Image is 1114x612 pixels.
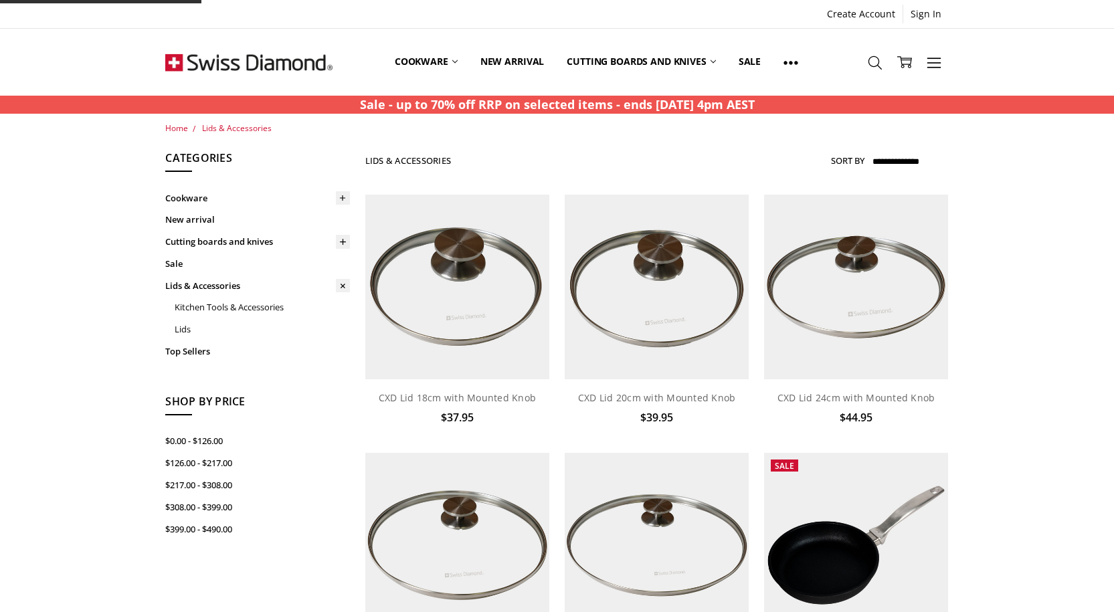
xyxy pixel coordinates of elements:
[165,430,350,452] a: $0.00 - $126.00
[165,518,350,540] a: $399.00 - $490.00
[775,460,794,472] span: Sale
[165,340,350,363] a: Top Sellers
[840,410,872,425] span: $44.95
[441,410,474,425] span: $37.95
[165,496,350,518] a: $308.00 - $399.00
[165,452,350,474] a: $126.00 - $217.00
[565,195,749,379] img: CXD Lid 20cm with Mounted Knob
[175,318,350,340] a: Lids
[555,32,727,92] a: Cutting boards and knives
[165,393,350,416] h5: Shop By Price
[165,187,350,209] a: Cookware
[727,32,772,92] a: Sale
[772,32,810,92] a: Show All
[383,32,469,92] a: Cookware
[165,275,350,297] a: Lids & Accessories
[165,474,350,496] a: $217.00 - $308.00
[831,150,864,171] label: Sort By
[578,391,736,404] a: CXD Lid 20cm with Mounted Knob
[365,155,452,166] h1: Lids & Accessories
[777,391,935,404] a: CXD Lid 24cm with Mounted Knob
[469,32,555,92] a: New arrival
[764,195,949,379] img: CXD Lid 24cm with Mounted Knob
[165,231,350,253] a: Cutting boards and knives
[379,391,537,404] a: CXD Lid 18cm with Mounted Knob
[165,150,350,173] h5: Categories
[365,195,550,379] img: CXD Lid 18cm with Mounted Knob
[165,253,350,275] a: Sale
[820,5,903,23] a: Create Account
[202,122,272,134] a: Lids & Accessories
[640,410,673,425] span: $39.95
[165,122,188,134] a: Home
[165,29,333,96] img: Free Shipping On Every Order
[360,96,755,112] strong: Sale - up to 70% off RRP on selected items - ends [DATE] 4pm AEST
[165,209,350,231] a: New arrival
[175,296,350,318] a: Kitchen Tools & Accessories
[903,5,949,23] a: Sign In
